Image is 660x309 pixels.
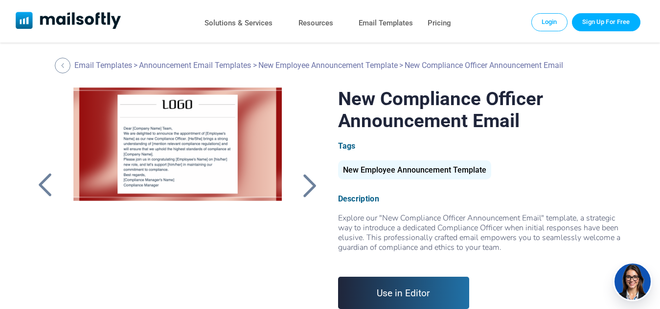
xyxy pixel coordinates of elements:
[531,13,568,31] a: Login
[428,16,451,30] a: Pricing
[298,16,333,30] a: Resources
[572,13,640,31] a: Trial
[338,277,470,309] a: Use in Editor
[33,173,57,198] a: Back
[359,16,413,30] a: Email Templates
[338,213,627,262] div: Explore our "New Compliance Officer Announcement Email" template, a strategic way to introduce a ...
[74,61,132,70] a: Email Templates
[338,160,491,179] div: New Employee Announcement Template
[338,141,627,151] div: Tags
[338,88,627,132] h1: New Compliance Officer Announcement Email
[258,61,398,70] a: New Employee Announcement Template
[205,16,273,30] a: Solutions & Services
[338,194,627,203] div: Description
[55,58,73,73] a: Back
[139,61,251,70] a: Announcement Email Templates
[338,169,491,174] a: New Employee Announcement Template
[297,173,322,198] a: Back
[16,12,121,31] a: Mailsoftly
